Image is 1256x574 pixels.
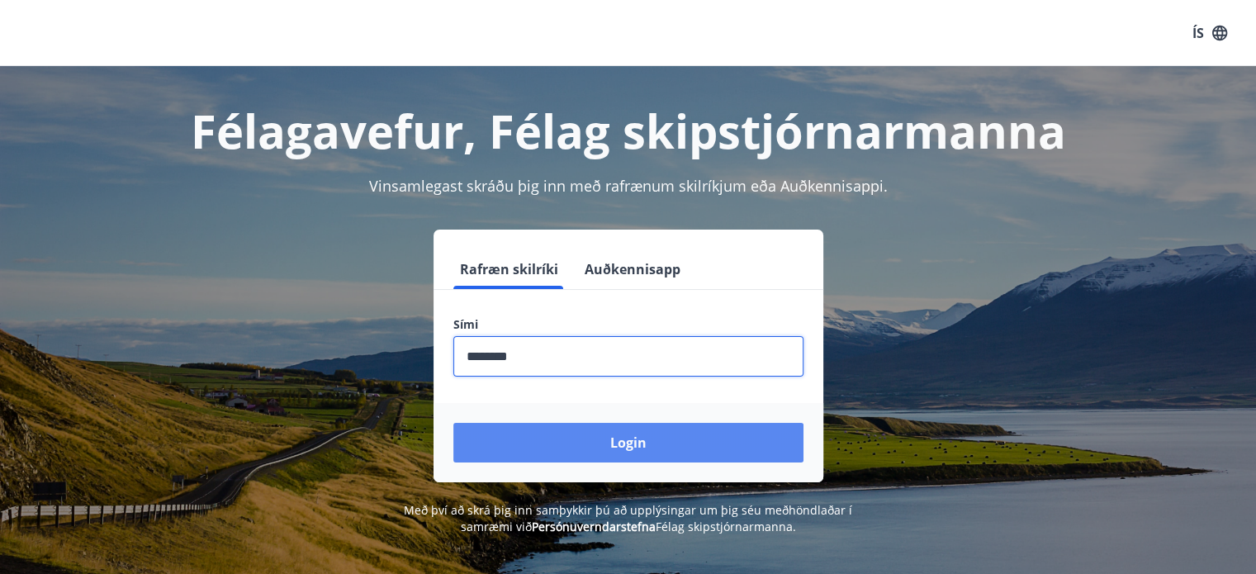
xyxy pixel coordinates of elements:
a: Persónuverndarstefna [532,519,656,534]
span: Vinsamlegast skráðu þig inn með rafrænum skilríkjum eða Auðkennisappi. [369,176,888,196]
span: Með því að skrá þig inn samþykkir þú að upplýsingar um þig séu meðhöndlaðar í samræmi við Félag s... [404,502,852,534]
h1: Félagavefur, Félag skipstjórnarmanna [54,99,1203,162]
button: Login [453,423,803,463]
label: Sími [453,316,803,333]
button: Auðkennisapp [578,249,687,289]
button: ÍS [1183,18,1236,48]
button: Rafræn skilríki [453,249,565,289]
